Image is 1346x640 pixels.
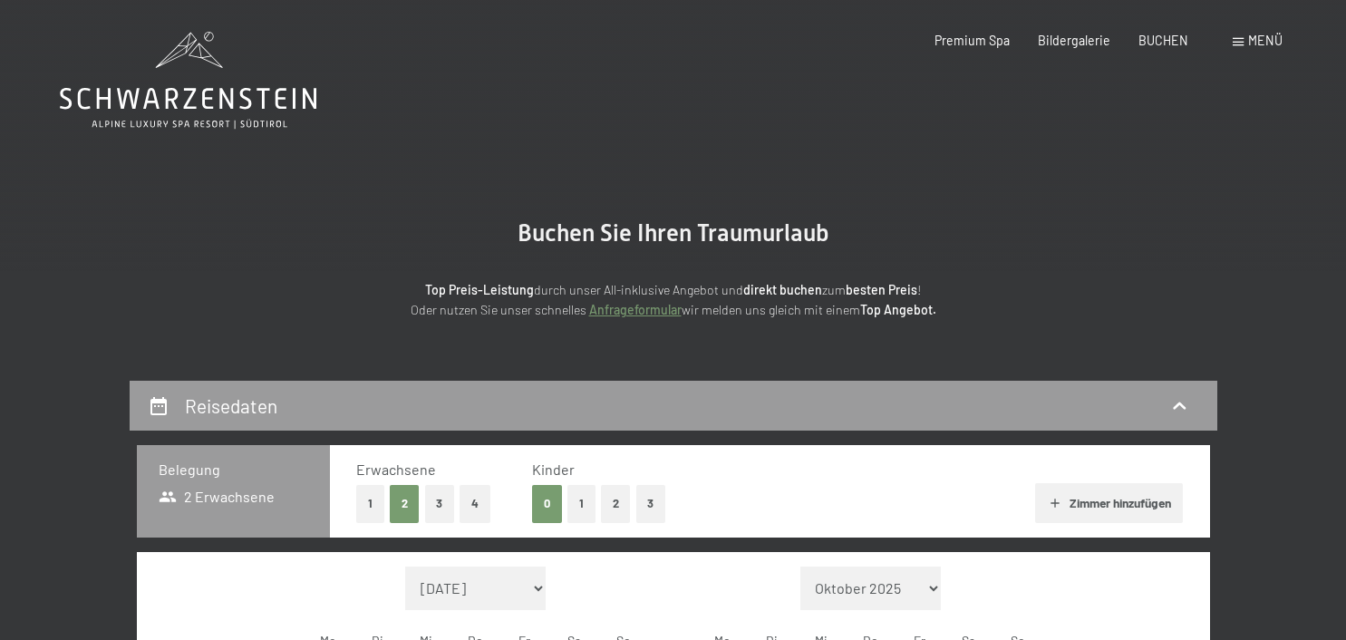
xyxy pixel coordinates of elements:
h3: Belegung [159,460,308,480]
strong: direkt buchen [743,282,822,297]
span: 2 Erwachsene [159,487,276,507]
span: Kinder [532,461,575,478]
button: 4 [460,485,490,522]
strong: Top Preis-Leistung [425,282,534,297]
a: BUCHEN [1138,33,1188,48]
p: durch unser All-inklusive Angebot und zum ! Oder nutzen Sie unser schnelles wir melden uns gleich... [275,280,1072,321]
button: 2 [390,485,420,522]
button: 1 [567,485,596,522]
strong: besten Preis [846,282,917,297]
strong: Top Angebot. [860,302,936,317]
button: Zimmer hinzufügen [1035,483,1183,523]
h2: Reisedaten [185,394,277,417]
button: 0 [532,485,562,522]
button: 2 [601,485,631,522]
a: Anfrageformular [589,302,682,317]
button: 1 [356,485,384,522]
button: 3 [425,485,455,522]
a: Bildergalerie [1038,33,1110,48]
a: Premium Spa [934,33,1010,48]
button: 3 [636,485,666,522]
span: Buchen Sie Ihren Traumurlaub [518,219,829,247]
span: Menü [1248,33,1283,48]
span: Erwachsene [356,461,436,478]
